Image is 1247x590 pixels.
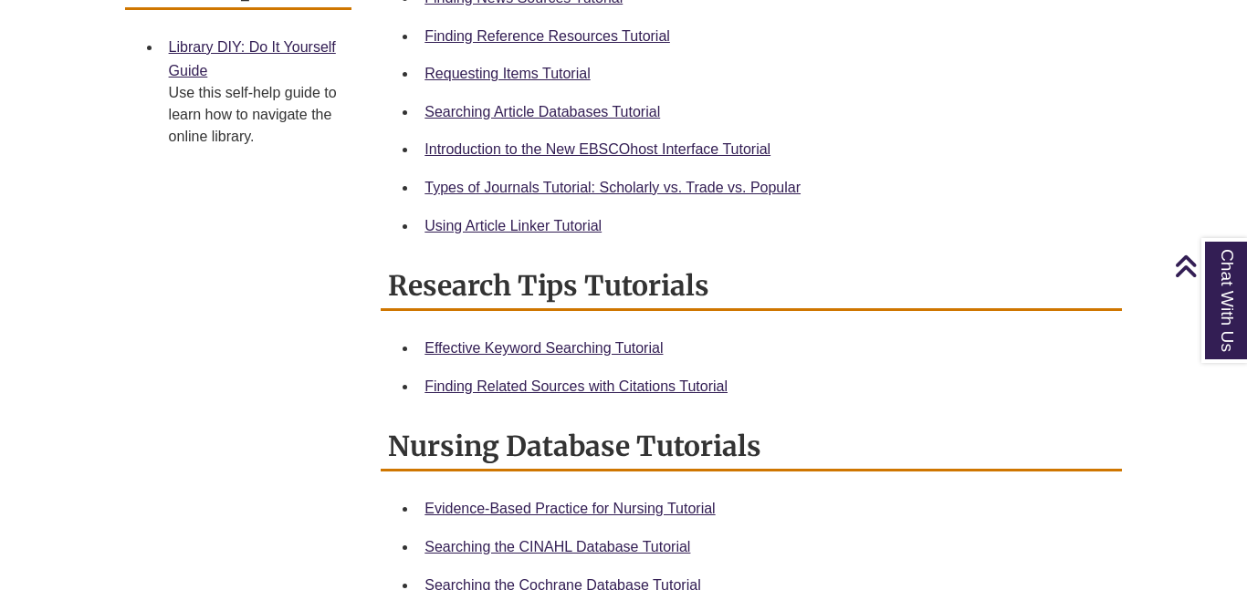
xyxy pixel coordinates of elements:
[381,423,1122,471] h2: Nursing Database Tutorials
[424,141,770,157] a: Introduction to the New EBSCOhost Interface Tutorial
[424,104,660,119] a: Searching Article Databases Tutorial
[424,501,715,516] a: Evidence-Based Practice for Nursing Tutorial
[169,39,336,78] a: Library DIY: Do It Yourself Guide
[424,378,728,394] a: Finding Related Sources with Citations Tutorial
[1174,254,1242,278] a: Back to Top
[381,263,1122,311] h2: Research Tips Tutorials
[424,28,670,44] a: Finding Reference Resources Tutorial
[424,218,602,233] a: Using Article Linker Tutorial
[424,180,801,195] a: Types of Journals Tutorial: Scholarly vs. Trade vs. Popular
[424,539,690,554] a: Searching the CINAHL Database Tutorial
[424,66,590,81] a: Requesting Items Tutorial
[424,340,663,356] a: Effective Keyword Searching Tutorial
[169,82,338,148] div: Use this self-help guide to learn how to navigate the online library.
